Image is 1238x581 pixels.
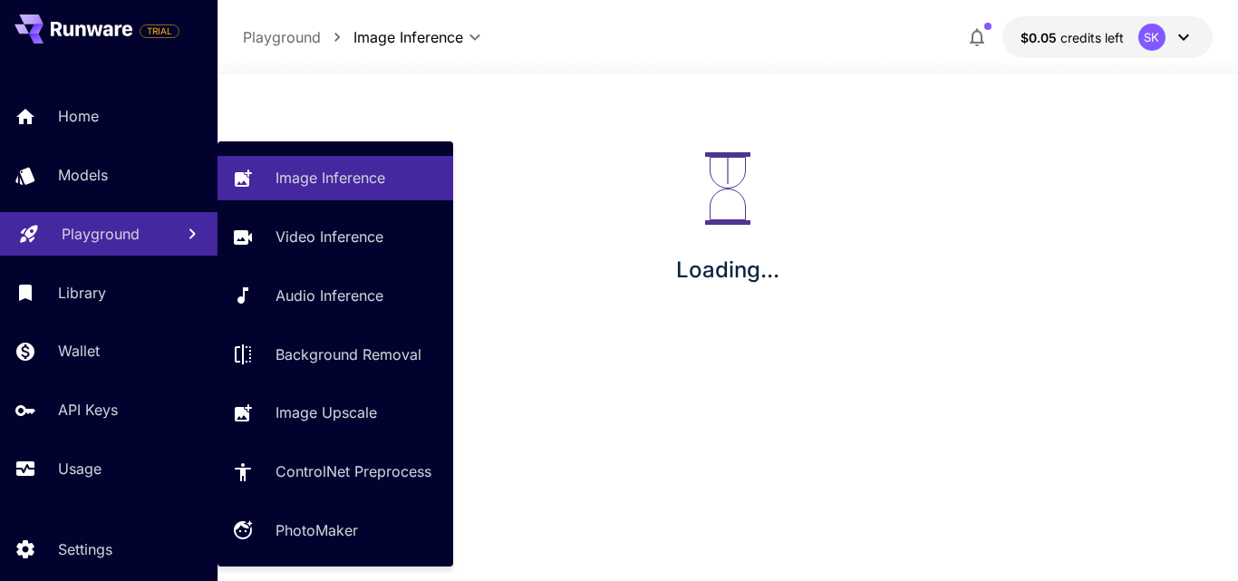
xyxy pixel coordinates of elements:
[58,164,108,186] p: Models
[140,24,179,38] span: TRIAL
[276,460,431,482] p: ControlNet Preprocess
[1060,30,1124,45] span: credits left
[276,226,383,247] p: Video Inference
[58,105,99,127] p: Home
[58,399,118,421] p: API Keys
[276,344,421,365] p: Background Removal
[1020,28,1124,47] div: $0.05
[218,391,453,435] a: Image Upscale
[353,26,463,48] span: Image Inference
[276,519,358,541] p: PhotoMaker
[58,340,100,362] p: Wallet
[58,458,102,479] p: Usage
[140,20,179,42] span: Add your payment card to enable full platform functionality.
[62,223,140,245] p: Playground
[276,402,377,423] p: Image Upscale
[218,274,453,318] a: Audio Inference
[276,285,383,306] p: Audio Inference
[58,282,106,304] p: Library
[1020,30,1060,45] span: $0.05
[58,538,112,560] p: Settings
[218,332,453,376] a: Background Removal
[218,508,453,553] a: PhotoMaker
[243,26,353,48] nav: breadcrumb
[676,254,779,286] p: Loading...
[218,215,453,259] a: Video Inference
[276,167,385,189] p: Image Inference
[1138,24,1165,51] div: SK
[218,450,453,494] a: ControlNet Preprocess
[243,26,321,48] p: Playground
[1002,16,1213,58] button: $0.05
[218,156,453,200] a: Image Inference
